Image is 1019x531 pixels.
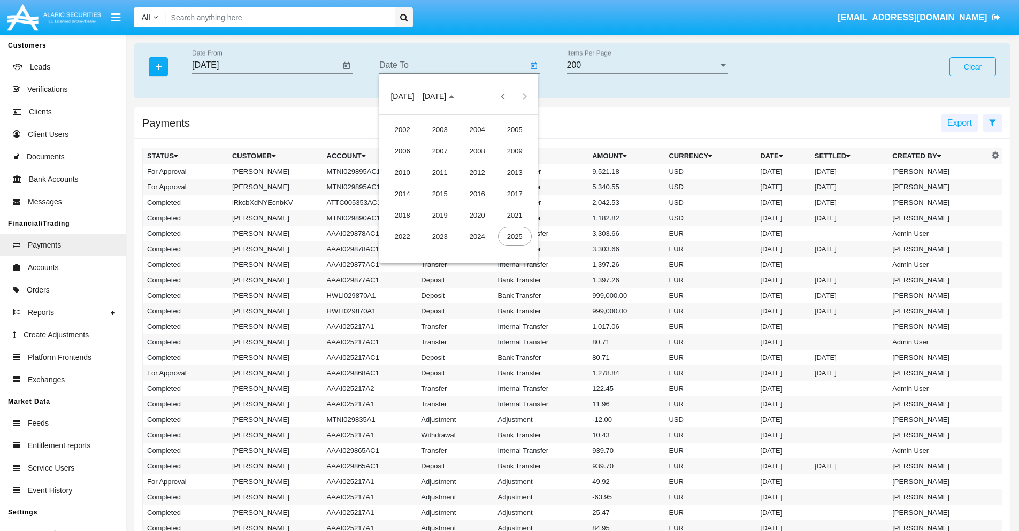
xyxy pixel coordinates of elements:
[461,163,494,182] div: 2012
[461,205,494,225] div: 2020
[498,205,532,225] div: 2021
[390,93,446,101] span: [DATE] – [DATE]
[458,140,496,161] td: 2008
[423,163,457,182] div: 2011
[461,227,494,246] div: 2024
[386,120,419,139] div: 2002
[458,183,496,204] td: 2016
[492,86,514,107] button: Previous 20 years
[384,204,421,226] td: 2018
[386,184,419,203] div: 2014
[384,226,421,247] td: 2022
[498,227,532,246] div: 2025
[498,163,532,182] div: 2013
[423,120,457,139] div: 2003
[421,204,458,226] td: 2019
[382,86,463,107] button: Choose date
[421,183,458,204] td: 2015
[496,161,533,183] td: 2013
[423,205,457,225] div: 2019
[458,161,496,183] td: 2012
[458,119,496,140] td: 2004
[423,184,457,203] div: 2015
[423,227,457,246] div: 2023
[514,86,535,107] button: Next 20 years
[498,184,532,203] div: 2017
[458,204,496,226] td: 2020
[496,183,533,204] td: 2017
[386,141,419,160] div: 2006
[421,119,458,140] td: 2003
[386,205,419,225] div: 2018
[498,141,532,160] div: 2009
[458,226,496,247] td: 2024
[496,204,533,226] td: 2021
[421,226,458,247] td: 2023
[461,141,494,160] div: 2008
[384,161,421,183] td: 2010
[384,119,421,140] td: 2002
[461,184,494,203] div: 2016
[498,120,532,139] div: 2005
[496,140,533,161] td: 2009
[496,226,533,247] td: 2025
[386,227,419,246] div: 2022
[421,140,458,161] td: 2007
[421,161,458,183] td: 2011
[384,183,421,204] td: 2014
[386,163,419,182] div: 2010
[461,120,494,139] div: 2004
[384,140,421,161] td: 2006
[423,141,457,160] div: 2007
[496,119,533,140] td: 2005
